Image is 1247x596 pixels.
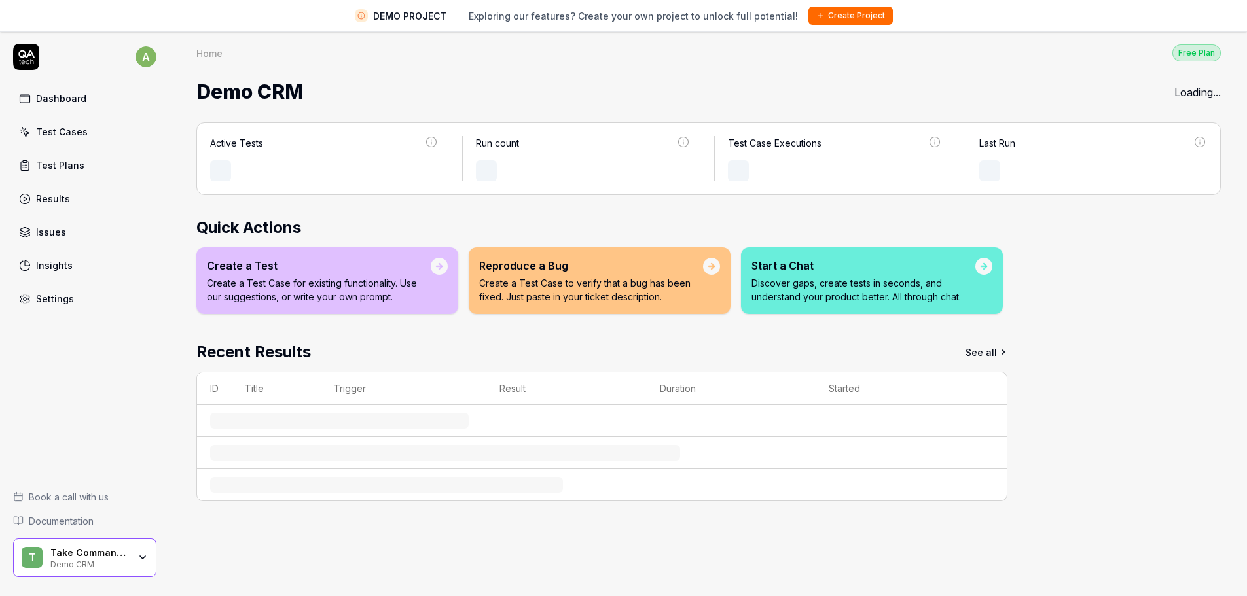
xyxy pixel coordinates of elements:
th: Started [816,372,981,405]
th: Duration [647,372,816,405]
th: Title [232,372,321,405]
div: Test Case Executions [728,136,822,150]
a: Dashboard [13,86,156,111]
span: Documentation [29,514,94,528]
th: ID [197,372,232,405]
button: a [136,44,156,70]
div: Last Run [979,136,1015,150]
th: Result [486,372,647,405]
button: Create Project [808,7,893,25]
a: Test Plans [13,152,156,178]
div: Settings [36,292,74,306]
h2: Recent Results [196,340,311,364]
span: Demo CRM [196,75,304,109]
p: Create a Test Case for existing functionality. Use our suggestions, or write your own prompt. [207,276,431,304]
button: Free Plan [1172,44,1221,61]
div: Active Tests [210,136,263,150]
h2: Quick Actions [196,216,1221,239]
span: DEMO PROJECT [373,9,447,23]
div: Run count [476,136,519,150]
a: Test Cases [13,119,156,145]
div: Home [196,46,223,60]
p: Discover gaps, create tests in seconds, and understand your product better. All through chat. [751,276,975,304]
span: Exploring our features? Create your own project to unlock full potential! [469,9,798,23]
div: Insights [36,258,73,272]
a: See all [966,340,1007,364]
div: Issues [36,225,66,239]
th: Trigger [321,372,486,405]
div: Results [36,192,70,205]
a: Settings [13,286,156,311]
a: Documentation [13,514,156,528]
button: TTake Command HealthDemo CRM [13,538,156,578]
div: Reproduce a Bug [479,258,703,273]
span: Book a call with us [29,490,109,504]
div: Take Command Health [50,547,129,559]
a: Book a call with us [13,490,156,504]
span: a [136,46,156,67]
span: T [22,547,43,568]
p: Create a Test Case to verify that a bug has been fixed. Just paste in your ticket description. [479,276,703,304]
a: Insights [13,253,156,278]
div: Loading... [1174,84,1221,100]
div: Demo CRM [50,558,129,569]
div: Create a Test [207,258,431,273]
a: Issues [13,219,156,245]
div: Dashboard [36,92,86,105]
a: Results [13,186,156,211]
div: Free Plan [1172,44,1221,61]
div: Test Cases [36,125,88,139]
div: Start a Chat [751,258,975,273]
div: Test Plans [36,158,84,172]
